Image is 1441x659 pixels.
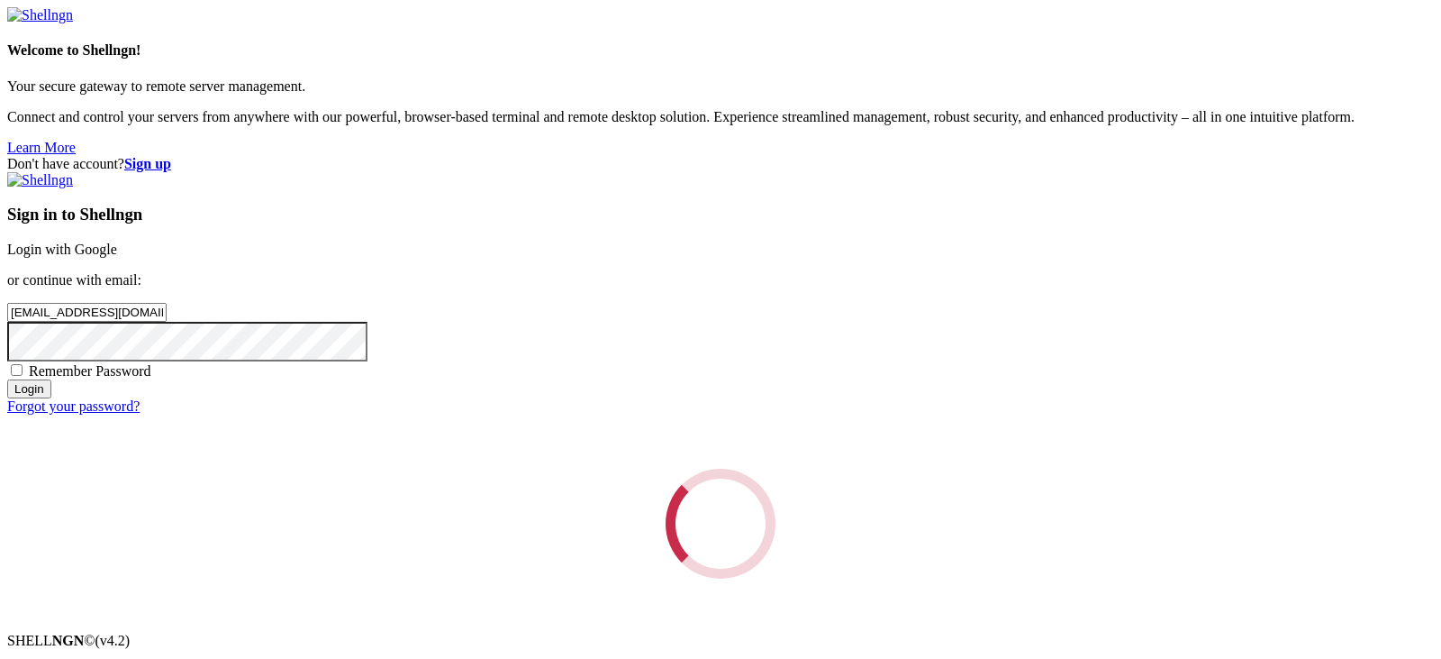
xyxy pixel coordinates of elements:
input: Login [7,380,51,398]
h4: Welcome to Shellngn! [7,42,1434,59]
p: Your secure gateway to remote server management. [7,78,1434,95]
b: NGN [52,633,85,648]
img: Shellngn [7,172,73,188]
p: Connect and control your servers from anywhere with our powerful, browser-based terminal and remo... [7,109,1434,125]
span: 4.2.0 [95,633,131,648]
input: Email address [7,303,167,322]
span: SHELL © [7,633,130,648]
span: Remember Password [29,363,151,379]
a: Forgot your password? [7,398,140,414]
p: or continue with email: [7,272,1434,288]
img: Shellngn [7,7,73,23]
h3: Sign in to Shellngn [7,205,1434,224]
a: Login with Google [7,242,117,257]
a: Sign up [124,156,171,171]
a: Learn More [7,140,76,155]
div: Don't have account? [7,156,1434,172]
input: Remember Password [11,364,23,376]
div: Loading... [657,460,785,589]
